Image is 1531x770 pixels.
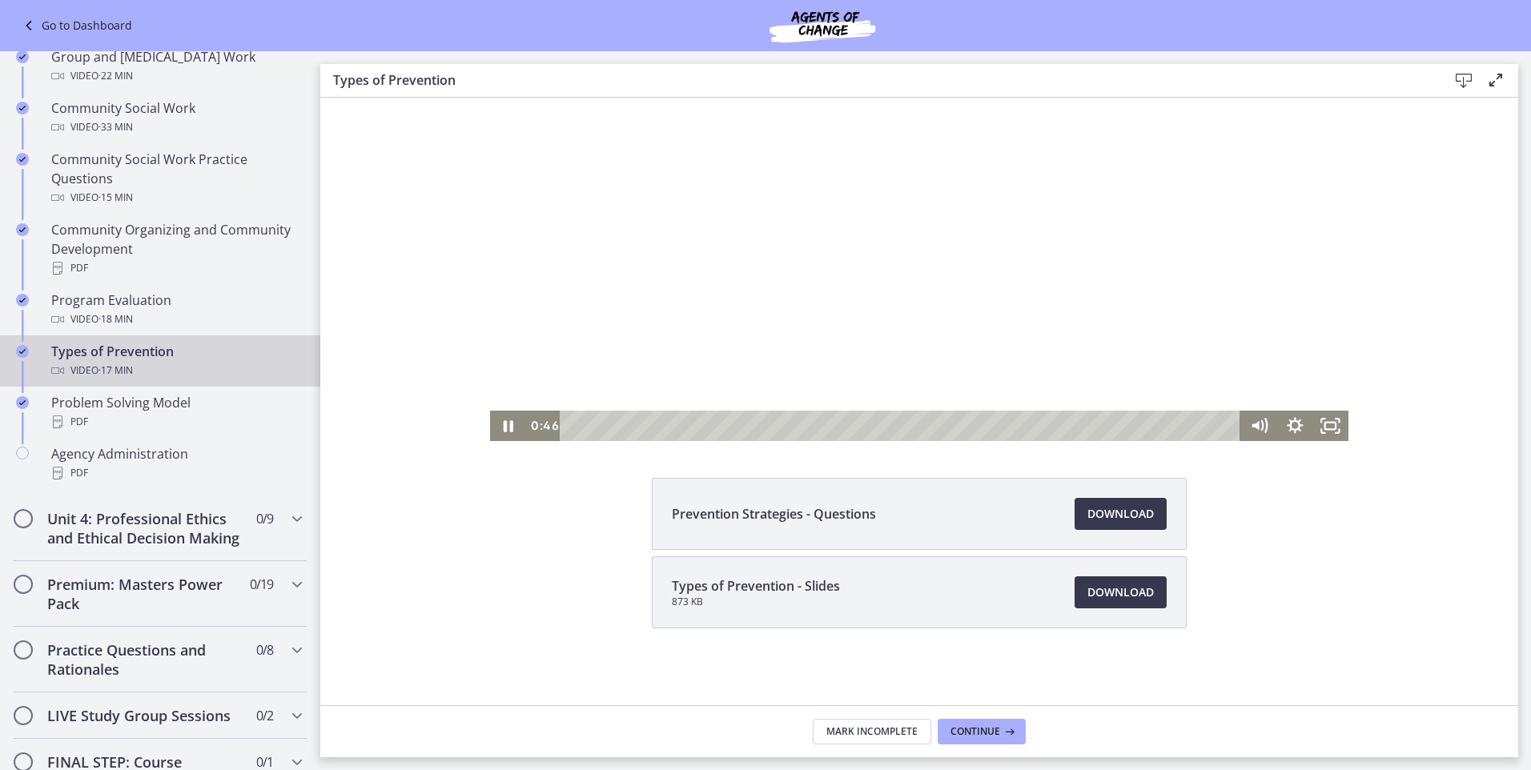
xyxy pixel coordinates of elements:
[16,396,29,409] i: Completed
[250,575,273,594] span: 0 / 19
[826,725,918,738] span: Mark Incomplete
[1075,576,1167,608] a: Download
[726,6,918,45] img: Agents of Change
[256,509,273,528] span: 0 / 9
[51,66,301,86] div: Video
[16,153,29,166] i: Completed
[98,361,133,380] span: · 17 min
[672,576,840,596] span: Types of Prevention - Slides
[47,706,243,725] h2: LIVE Study Group Sessions
[16,294,29,307] i: Completed
[47,640,243,679] h2: Practice Questions and Rationales
[51,393,301,431] div: Problem Solving Model
[47,509,243,547] h2: Unit 4: Professional Ethics and Ethical Decision Making
[1075,498,1167,530] a: Download
[333,70,1422,90] h3: Types of Prevention
[256,706,273,725] span: 0 / 2
[1087,504,1154,523] span: Download
[672,504,876,523] span: Prevention Strategies - Questions
[51,98,301,137] div: Community Social Work
[19,16,132,35] a: Go to Dashboard
[51,47,301,86] div: Group and [MEDICAL_DATA] Work
[51,310,301,329] div: Video
[16,102,29,114] i: Completed
[813,719,931,744] button: Mark Incomplete
[51,150,301,207] div: Community Social Work Practice Questions
[51,118,301,137] div: Video
[672,596,840,608] span: 873 KB
[51,412,301,431] div: PDF
[51,291,301,329] div: Program Evaluation
[16,50,29,63] i: Completed
[16,223,29,236] i: Completed
[51,259,301,278] div: PDF
[51,188,301,207] div: Video
[1087,583,1154,602] span: Download
[51,361,301,380] div: Video
[98,310,133,329] span: · 18 min
[950,725,1000,738] span: Continue
[256,640,273,660] span: 0 / 8
[938,719,1026,744] button: Continue
[98,188,133,207] span: · 15 min
[98,118,133,137] span: · 33 min
[47,575,243,613] h2: Premium: Masters Power Pack
[51,463,301,483] div: PDF
[16,345,29,358] i: Completed
[51,220,301,278] div: Community Organizing and Community Development
[98,66,133,86] span: · 22 min
[51,342,301,380] div: Types of Prevention
[51,444,301,483] div: Agency Administration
